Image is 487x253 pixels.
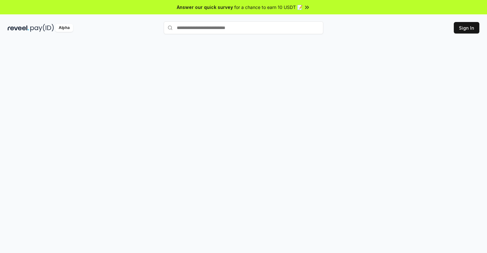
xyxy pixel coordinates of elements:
[177,4,233,11] span: Answer our quick survey
[454,22,479,33] button: Sign In
[30,24,54,32] img: pay_id
[55,24,73,32] div: Alpha
[8,24,29,32] img: reveel_dark
[234,4,303,11] span: for a chance to earn 10 USDT 📝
